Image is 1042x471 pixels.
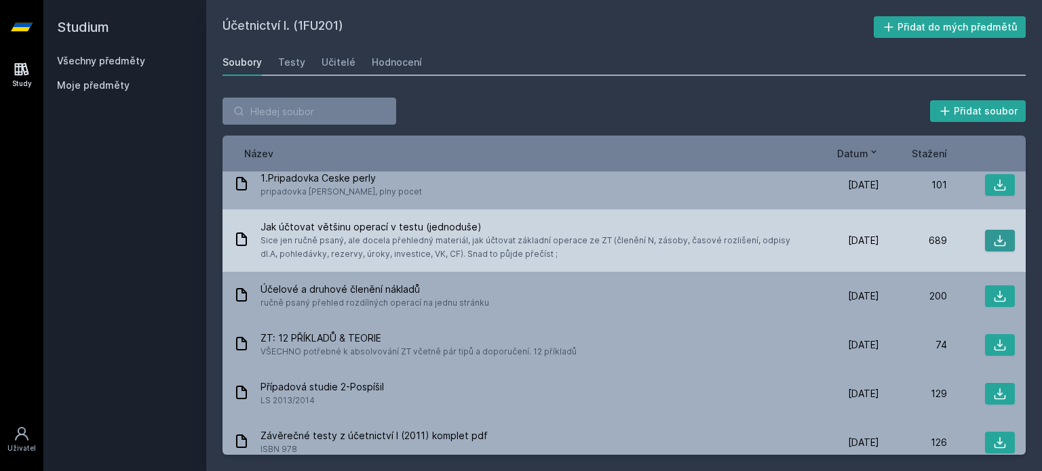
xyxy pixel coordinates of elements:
[260,185,422,199] span: pripadovka [PERSON_NAME], plny pocet
[260,443,488,456] span: ISBN 978
[372,49,422,76] a: Hodnocení
[837,146,868,161] span: Datum
[322,56,355,69] div: Učitelé
[223,98,396,125] input: Hledej soubor
[322,49,355,76] a: Učitelé
[848,387,879,401] span: [DATE]
[260,380,384,394] span: Případová studie 2-Pospíšil
[874,16,1026,38] button: Přidat do mých předmětů
[372,56,422,69] div: Hodnocení
[223,49,262,76] a: Soubory
[930,100,1026,122] button: Přidat soubor
[57,55,145,66] a: Všechny předměty
[260,171,422,185] span: 1.Pripadovka Ceske perly
[3,54,41,96] a: Study
[278,56,305,69] div: Testy
[837,146,879,161] button: Datum
[848,436,879,449] span: [DATE]
[912,146,947,161] button: Stažení
[848,234,879,247] span: [DATE]
[848,289,879,303] span: [DATE]
[3,419,41,460] a: Uživatel
[260,283,489,296] span: Účelové a druhové členění nákladů
[879,436,947,449] div: 126
[260,331,577,345] span: ZT: 12 PŘÍKLADŮ & TEORIE
[223,16,874,38] h2: Účetnictví I. (1FU201)
[848,178,879,192] span: [DATE]
[260,345,577,359] span: VŠECHNO potřebné k absolvování ZT včetně pár tipů a doporučení. 12 příkladů
[879,387,947,401] div: 129
[57,79,130,92] span: Moje předměty
[879,178,947,192] div: 101
[223,56,262,69] div: Soubory
[879,234,947,247] div: 689
[848,338,879,352] span: [DATE]
[244,146,273,161] button: Název
[12,79,32,89] div: Study
[260,429,488,443] span: Závěrečné testy z účetnictví I (2011) komplet pdf
[260,234,806,261] span: Sice jen ručně psaný, ale docela přehledný materiál, jak účtovat základní operace ze ZT (členění ...
[260,296,489,310] span: ručně psaný přehled rozdílných operací na jednu stránku
[278,49,305,76] a: Testy
[879,289,947,303] div: 200
[260,220,806,234] span: Jak účtovat většinu operací v testu (jednoduše)
[7,443,36,453] div: Uživatel
[260,394,384,407] span: LS 2013/2014
[879,338,947,352] div: 74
